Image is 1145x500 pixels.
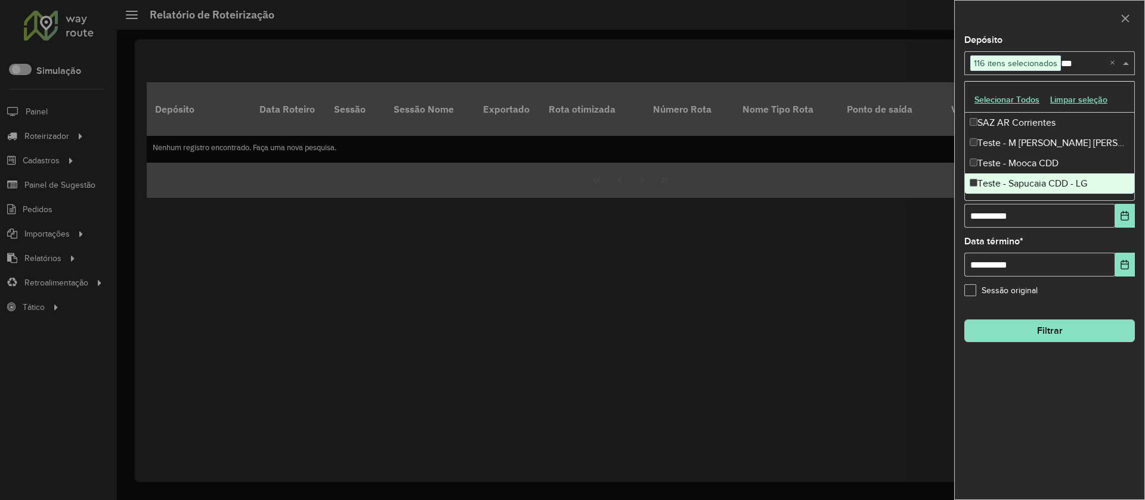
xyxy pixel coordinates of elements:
[1045,91,1113,109] button: Limpar seleção
[965,153,1134,173] div: Teste - Mooca CDD
[964,284,1038,297] label: Sessão original
[964,33,1002,47] label: Depósito
[964,234,1023,249] label: Data término
[964,319,1135,342] button: Filtrar
[1115,204,1135,228] button: Choose Date
[1110,56,1120,70] span: Clear all
[1115,253,1135,277] button: Choose Date
[964,81,1135,201] ng-dropdown-panel: Options list
[965,113,1134,133] div: SAZ AR Corrientes
[965,173,1134,194] div: Teste - Sapucaia CDD - LG
[971,56,1060,70] span: 116 itens selecionados
[965,133,1134,153] div: Teste - M [PERSON_NAME] [PERSON_NAME]
[969,91,1045,109] button: Selecionar Todos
